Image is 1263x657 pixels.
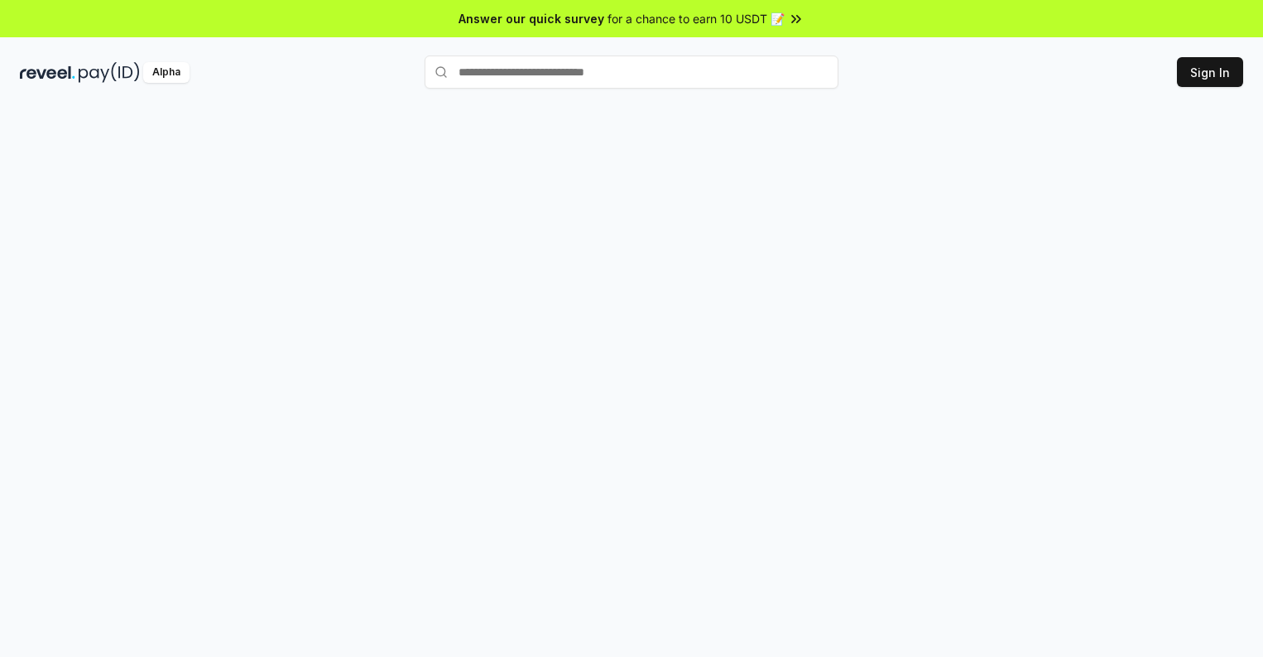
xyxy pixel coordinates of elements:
[459,10,604,27] span: Answer our quick survey
[20,62,75,83] img: reveel_dark
[79,62,140,83] img: pay_id
[143,62,190,83] div: Alpha
[1177,57,1243,87] button: Sign In
[607,10,785,27] span: for a chance to earn 10 USDT 📝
